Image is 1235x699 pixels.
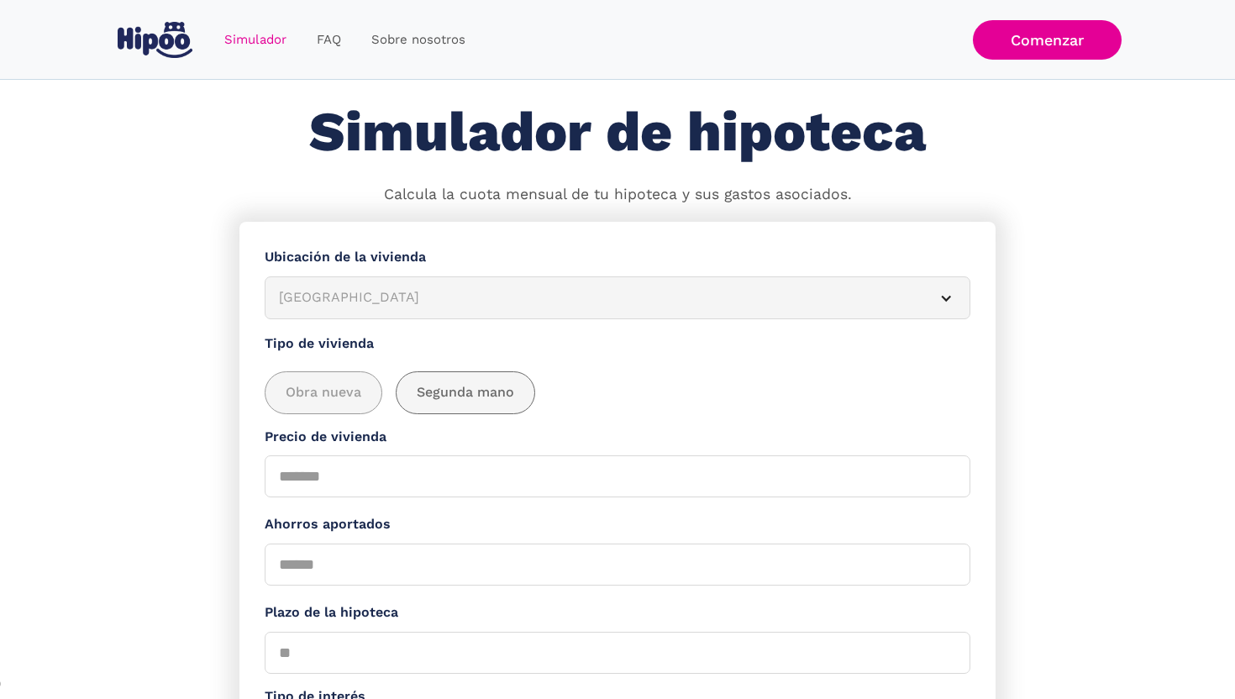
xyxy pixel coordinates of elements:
[309,102,926,163] h1: Simulador de hipoteca
[302,24,356,56] a: FAQ
[265,276,970,319] article: [GEOGRAPHIC_DATA]
[265,514,970,535] label: Ahorros aportados
[265,602,970,623] label: Plazo de la hipoteca
[265,247,970,268] label: Ubicación de la vivienda
[265,334,970,355] label: Tipo de vivienda
[265,427,970,448] label: Precio de vivienda
[279,287,916,308] div: [GEOGRAPHIC_DATA]
[384,184,852,206] p: Calcula la cuota mensual de tu hipoteca y sus gastos asociados.
[209,24,302,56] a: Simulador
[286,382,361,403] span: Obra nueva
[113,15,196,65] a: home
[973,20,1122,60] a: Comenzar
[356,24,481,56] a: Sobre nosotros
[417,382,514,403] span: Segunda mano
[265,371,970,414] div: add_description_here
